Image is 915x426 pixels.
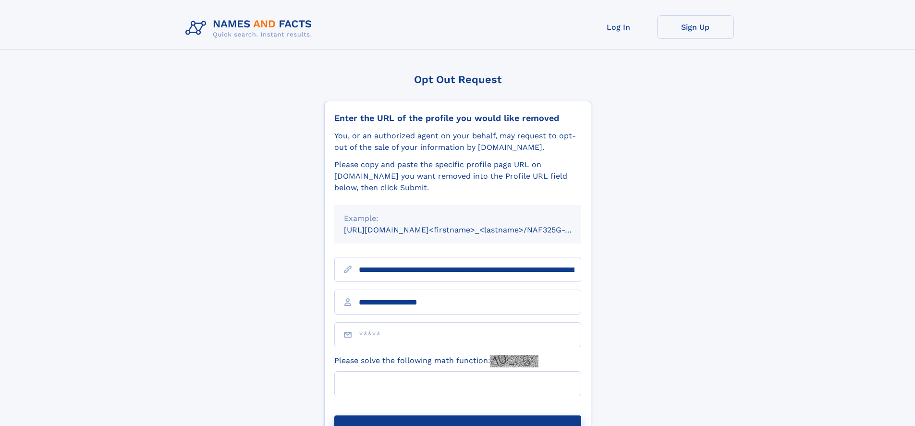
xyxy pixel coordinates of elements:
[334,355,538,367] label: Please solve the following math function:
[324,73,591,85] div: Opt Out Request
[334,130,581,153] div: You, or an authorized agent on your behalf, may request to opt-out of the sale of your informatio...
[580,15,657,39] a: Log In
[657,15,734,39] a: Sign Up
[182,15,320,41] img: Logo Names and Facts
[334,113,581,123] div: Enter the URL of the profile you would like removed
[334,159,581,194] div: Please copy and paste the specific profile page URL on [DOMAIN_NAME] you want removed into the Pr...
[344,225,599,234] small: [URL][DOMAIN_NAME]<firstname>_<lastname>/NAF325G-xxxxxxxx
[344,213,572,224] div: Example:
